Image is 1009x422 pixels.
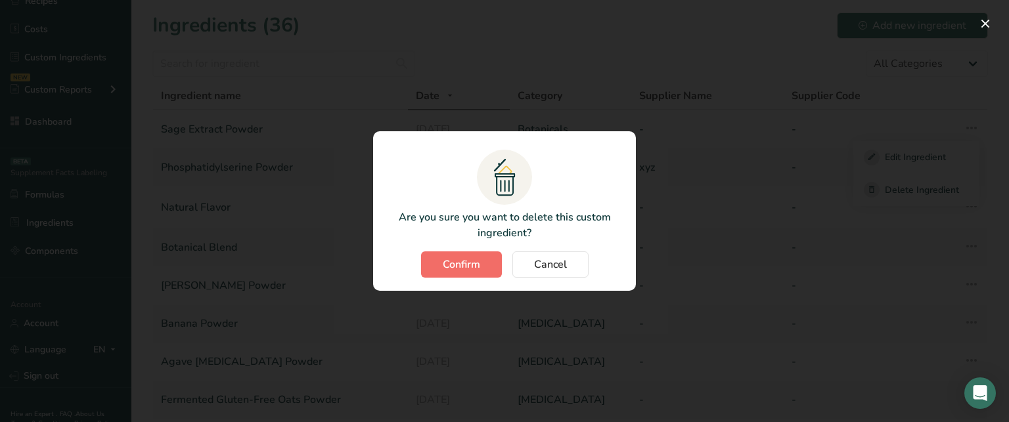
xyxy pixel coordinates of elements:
span: Cancel [534,257,567,272]
span: Confirm [443,257,480,272]
div: Open Intercom Messenger [964,377,996,409]
button: Confirm [421,251,502,278]
p: Are you sure you want to delete this custom ingredient? [386,209,623,241]
button: Cancel [512,251,589,278]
